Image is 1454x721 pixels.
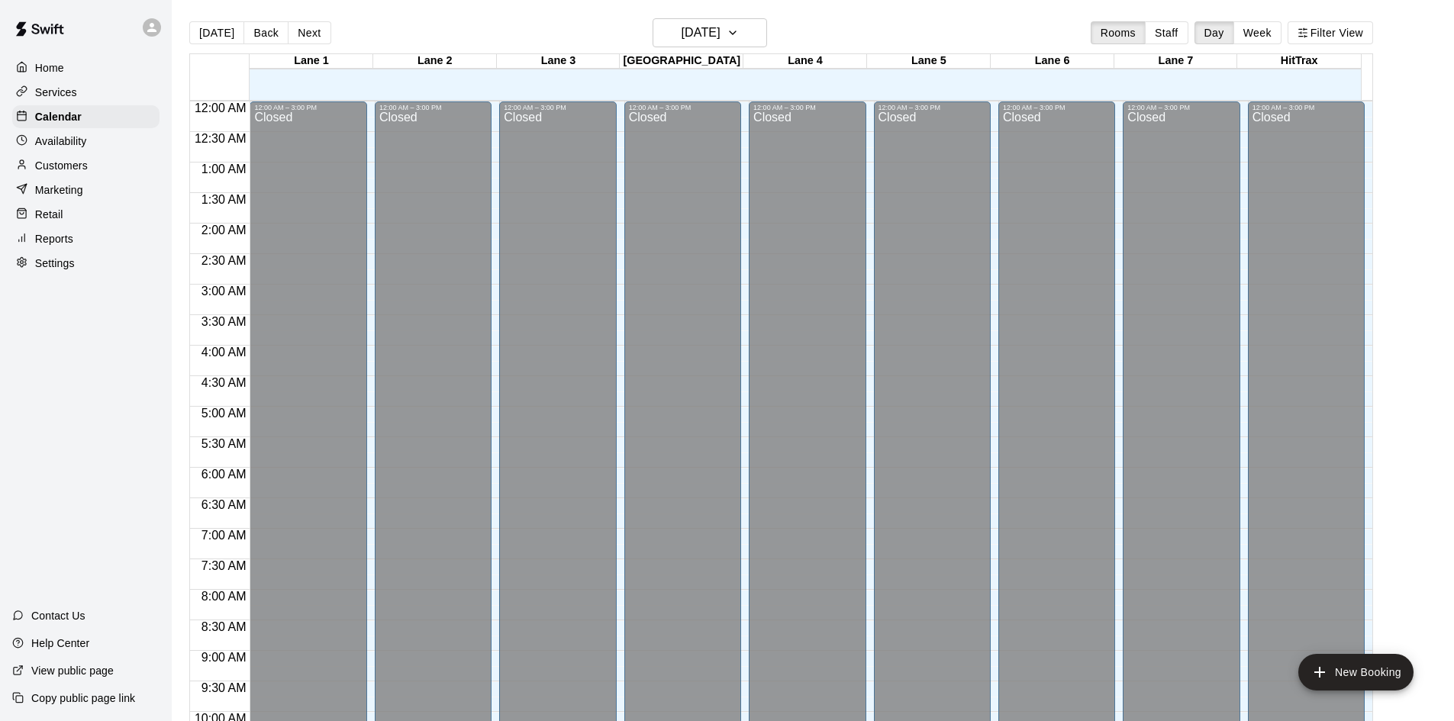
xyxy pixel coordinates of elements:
div: Lane 1 [250,54,373,69]
p: Calendar [35,109,82,124]
div: 12:00 AM – 3:00 PM [629,104,737,111]
a: Settings [12,252,160,275]
button: [DATE] [653,18,767,47]
div: 12:00 AM – 3:00 PM [254,104,362,111]
div: Lane 6 [991,54,1114,69]
p: Copy public page link [31,690,135,706]
span: 5:30 AM [198,437,250,450]
p: Marketing [35,182,83,198]
a: Services [12,81,160,104]
h6: [DATE] [682,22,721,43]
button: [DATE] [189,21,244,44]
a: Calendar [12,105,160,128]
span: 12:00 AM [191,101,250,114]
span: 5:00 AM [198,407,250,420]
div: 12:00 AM – 3:00 PM [379,104,487,111]
a: Customers [12,154,160,177]
span: 7:30 AM [198,559,250,572]
p: Customers [35,158,88,173]
div: Lane 2 [373,54,497,69]
span: 9:00 AM [198,651,250,664]
span: 8:30 AM [198,620,250,633]
span: 1:30 AM [198,193,250,206]
button: Day [1194,21,1234,44]
div: 12:00 AM – 3:00 PM [879,104,986,111]
div: 12:00 AM – 3:00 PM [1253,104,1360,111]
div: 12:00 AM – 3:00 PM [1127,104,1235,111]
div: Lane 4 [743,54,867,69]
span: 8:00 AM [198,590,250,603]
div: Lane 7 [1114,54,1238,69]
a: Marketing [12,179,160,201]
span: 7:00 AM [198,529,250,542]
span: 2:30 AM [198,254,250,267]
span: 6:30 AM [198,498,250,511]
div: 12:00 AM – 3:00 PM [1003,104,1111,111]
button: add [1298,654,1414,690]
a: Retail [12,203,160,226]
a: Availability [12,130,160,153]
span: 4:30 AM [198,376,250,389]
a: Home [12,56,160,79]
button: Staff [1145,21,1188,44]
span: 9:30 AM [198,681,250,694]
p: Retail [35,207,63,222]
div: Lane 3 [497,54,621,69]
p: Contact Us [31,608,85,623]
p: Services [35,85,77,100]
p: Reports [35,231,73,246]
button: Back [243,21,289,44]
p: View public page [31,663,114,678]
button: Week [1233,21,1282,44]
p: Help Center [31,636,89,651]
p: Availability [35,134,87,149]
span: 6:00 AM [198,468,250,481]
div: Lane 5 [867,54,991,69]
div: HitTrax [1237,54,1361,69]
p: Settings [35,256,75,271]
span: 12:30 AM [191,132,250,145]
button: Next [288,21,330,44]
div: [GEOGRAPHIC_DATA] [620,54,743,69]
span: 2:00 AM [198,224,250,237]
span: 4:00 AM [198,346,250,359]
button: Rooms [1091,21,1146,44]
p: Home [35,60,64,76]
span: 1:00 AM [198,163,250,175]
button: Filter View [1288,21,1373,44]
span: 3:00 AM [198,285,250,298]
a: Reports [12,227,160,250]
span: 3:30 AM [198,315,250,328]
div: 12:00 AM – 3:00 PM [753,104,861,111]
div: 12:00 AM – 3:00 PM [504,104,611,111]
